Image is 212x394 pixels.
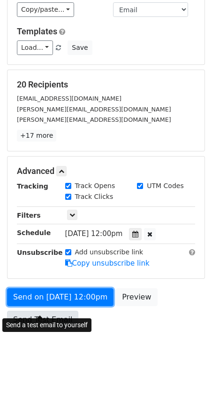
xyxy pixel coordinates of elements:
[65,259,150,268] a: Copy unsubscribe link
[75,181,115,191] label: Track Opens
[17,212,41,219] strong: Filters
[17,95,121,102] small: [EMAIL_ADDRESS][DOMAIN_NAME]
[17,106,171,113] small: [PERSON_NAME][EMAIL_ADDRESS][DOMAIN_NAME]
[7,288,114,306] a: Send on [DATE] 12:00pm
[65,229,123,238] span: [DATE] 12:00pm
[17,116,171,123] small: [PERSON_NAME][EMAIL_ADDRESS][DOMAIN_NAME]
[17,229,51,236] strong: Schedule
[116,288,157,306] a: Preview
[75,192,114,202] label: Track Clicks
[7,311,78,329] a: Send Test Email
[17,79,195,90] h5: 20 Recipients
[17,2,74,17] a: Copy/paste...
[17,249,63,256] strong: Unsubscribe
[2,318,91,332] div: Send a test email to yourself
[17,130,56,142] a: +17 more
[17,40,53,55] a: Load...
[17,182,48,190] strong: Tracking
[17,166,195,176] h5: Advanced
[68,40,92,55] button: Save
[165,349,212,394] iframe: Chat Widget
[147,181,183,191] label: UTM Codes
[75,247,144,257] label: Add unsubscribe link
[17,26,57,36] a: Templates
